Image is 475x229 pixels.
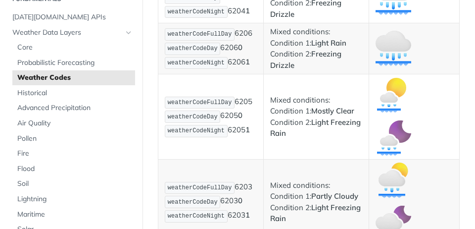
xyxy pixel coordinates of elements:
[12,86,135,101] a: Historical
[376,120,411,156] img: mostly_clear_light_freezing_rain_night
[238,43,242,52] strong: 0
[168,184,232,191] span: weatherCodeFullDay
[12,146,135,161] a: Fire
[17,73,133,83] span: Weather Codes
[7,25,135,40] a: Weather Data LayersHide subpages for Weather Data Layers
[17,194,133,204] span: Lightning
[168,99,232,106] span: weatherCodeFullDay
[270,180,362,225] p: Mixed conditions: Condition 1: Condition 2:
[376,43,411,53] span: Expand image
[7,10,135,25] a: [DATE][DOMAIN_NAME] APIs
[165,27,257,70] p: 6206 6206 6206
[311,191,358,201] strong: Partly Cloudy
[17,164,133,174] span: Flood
[168,127,225,134] span: weatherCodeNight
[376,163,411,198] img: partly_cloudy_light_freezing_rain_day
[12,40,135,55] a: Core
[17,58,133,68] span: Probabilistic Forecasting
[12,192,135,207] a: Lightning
[311,38,346,48] strong: Light Rain
[311,106,354,115] strong: Mostly Clear
[168,59,225,66] span: weatherCodeNight
[17,134,133,144] span: Pollen
[168,8,225,15] span: weatherCodeNight
[376,133,411,142] span: Expand image
[17,103,133,113] span: Advanced Precipitation
[17,210,133,220] span: Maritime
[17,179,133,189] span: Soil
[12,101,135,115] a: Advanced Precipitation
[17,88,133,98] span: Historical
[238,196,242,206] strong: 0
[376,175,411,184] span: Expand image
[245,210,250,220] strong: 1
[12,131,135,146] a: Pollen
[17,118,133,128] span: Air Quality
[270,95,362,139] p: Mixed conditions: Condition 1: Condition 2:
[376,31,411,66] img: light_rain_freezing_drizzle
[12,162,135,176] a: Flood
[168,213,225,220] span: weatherCodeNight
[168,31,232,38] span: weatherCodeFullDay
[376,90,411,99] span: Expand image
[12,207,135,222] a: Maritime
[238,111,242,120] strong: 0
[12,28,122,38] span: Weather Data Layers
[125,29,133,37] button: Hide subpages for Weather Data Layers
[168,114,218,120] span: weatherCodeDay
[12,116,135,131] a: Air Quality
[17,149,133,159] span: Fire
[376,218,411,228] span: Expand image
[245,125,250,134] strong: 1
[165,96,257,138] p: 6205 6205 6205
[12,56,135,70] a: Probabilistic Forecasting
[270,49,341,70] strong: Freezing Drizzle
[12,12,133,22] span: [DATE][DOMAIN_NAME] APIs
[168,45,218,52] span: weatherCodeDay
[245,6,250,15] strong: 1
[168,199,218,206] span: weatherCodeDay
[17,43,133,53] span: Core
[270,203,361,224] strong: Light Freezing Rain
[12,176,135,191] a: Soil
[165,181,257,224] p: 6203 6203 6203
[270,26,362,71] p: Mixed conditions: Condition 1: Condition 2:
[245,57,250,66] strong: 1
[270,117,361,138] strong: Light Freezing Rain
[376,77,411,113] img: mostly_clear_light_freezing_rain_day
[12,70,135,85] a: Weather Codes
